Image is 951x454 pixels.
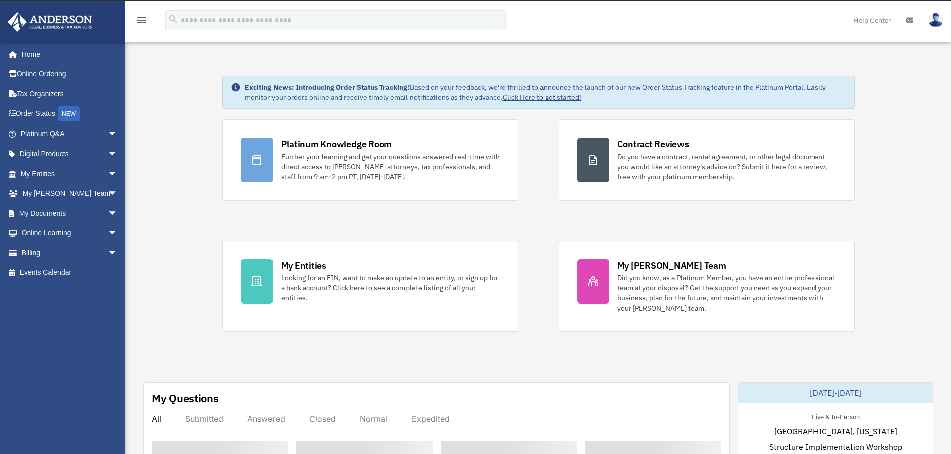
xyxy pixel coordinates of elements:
a: Order StatusNEW [7,104,133,124]
span: arrow_drop_down [108,243,128,263]
div: [DATE]-[DATE] [738,383,933,403]
div: Answered [247,414,285,424]
span: arrow_drop_down [108,203,128,224]
a: Events Calendar [7,263,133,283]
a: My Entitiesarrow_drop_down [7,164,133,184]
div: All [152,414,161,424]
a: Digital Productsarrow_drop_down [7,144,133,164]
div: Normal [360,414,387,424]
a: My Documentsarrow_drop_down [7,203,133,223]
span: arrow_drop_down [108,223,128,244]
a: Home [7,44,128,64]
i: search [168,14,179,25]
div: Submitted [185,414,223,424]
a: Billingarrow_drop_down [7,243,133,263]
div: My Questions [152,391,219,406]
div: NEW [58,106,80,121]
a: Contract Reviews Do you have a contract, rental agreement, or other legal document you would like... [559,119,855,201]
a: Platinum Knowledge Room Further your learning and get your questions answered real-time with dire... [222,119,518,201]
span: [GEOGRAPHIC_DATA], [US_STATE] [774,425,897,437]
a: My Entities Looking for an EIN, want to make an update to an entity, or sign up for a bank accoun... [222,241,518,332]
span: arrow_drop_down [108,184,128,204]
span: Structure Implementation Workshop [769,441,902,453]
a: Online Ordering [7,64,133,84]
div: Did you know, as a Platinum Member, you have an entire professional team at your disposal? Get th... [617,273,836,313]
div: Based on your feedback, we're thrilled to announce the launch of our new Order Status Tracking fe... [245,82,846,102]
div: My [PERSON_NAME] Team [617,259,726,272]
div: Further your learning and get your questions answered real-time with direct access to [PERSON_NAM... [281,152,500,182]
a: My [PERSON_NAME] Teamarrow_drop_down [7,184,133,204]
img: Anderson Advisors Platinum Portal [5,12,95,32]
div: Live & In-Person [804,411,868,421]
span: arrow_drop_down [108,124,128,144]
i: menu [135,14,148,26]
span: arrow_drop_down [108,144,128,165]
a: Tax Organizers [7,84,133,104]
a: Platinum Q&Aarrow_drop_down [7,124,133,144]
div: Expedited [412,414,450,424]
img: User Pic [928,13,943,27]
a: Click Here to get started! [503,93,581,102]
div: Do you have a contract, rental agreement, or other legal document you would like an attorney's ad... [617,152,836,182]
strong: Exciting News: Introducing Order Status Tracking! [245,83,410,92]
div: Platinum Knowledge Room [281,138,392,150]
div: Closed [309,414,336,424]
div: My Entities [281,259,326,272]
div: Looking for an EIN, want to make an update to an entity, or sign up for a bank account? Click her... [281,273,500,303]
a: Online Learningarrow_drop_down [7,223,133,243]
a: menu [135,18,148,26]
span: arrow_drop_down [108,164,128,184]
a: My [PERSON_NAME] Team Did you know, as a Platinum Member, you have an entire professional team at... [559,241,855,332]
div: Contract Reviews [617,138,689,150]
